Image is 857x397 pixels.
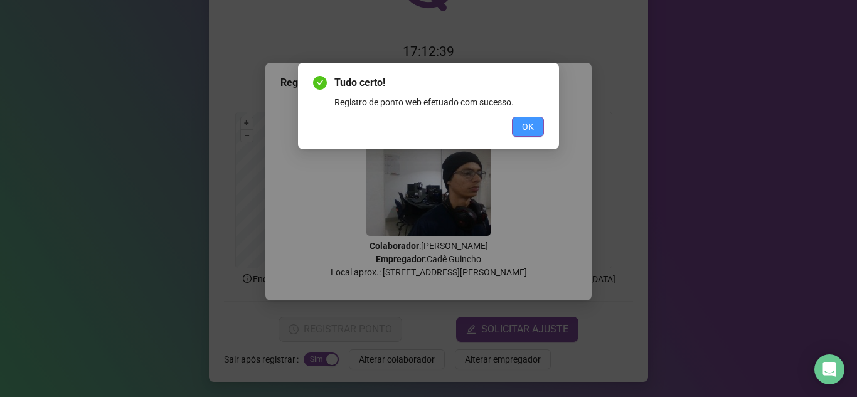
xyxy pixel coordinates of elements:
[334,95,544,109] div: Registro de ponto web efetuado com sucesso.
[522,120,534,134] span: OK
[512,117,544,137] button: OK
[334,75,544,90] span: Tudo certo!
[814,354,844,384] div: Open Intercom Messenger
[313,76,327,90] span: check-circle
